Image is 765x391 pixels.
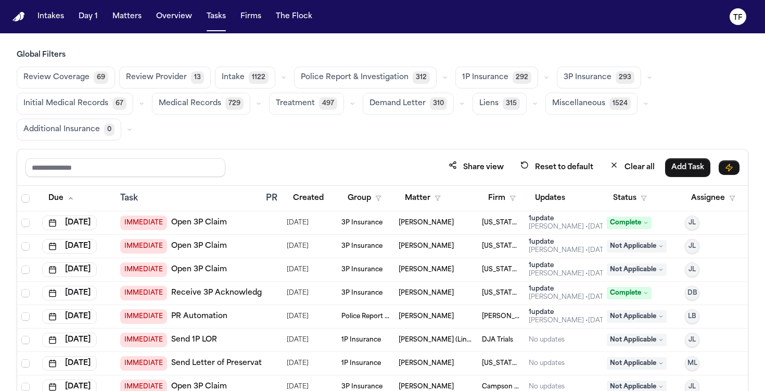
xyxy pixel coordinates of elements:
[473,93,527,115] button: Liens315
[17,50,748,60] h3: Global Filters
[604,158,661,177] button: Clear all
[301,72,409,83] span: Police Report & Investigation
[33,7,68,26] button: Intakes
[564,72,611,83] span: 3P Insurance
[126,72,187,83] span: Review Provider
[112,97,126,110] span: 67
[442,158,510,177] button: Share view
[269,93,344,115] button: Treatment497
[294,67,437,89] button: Police Report & Investigation312
[104,123,114,136] span: 0
[12,12,25,22] img: Finch Logo
[545,93,637,115] button: Miscellaneous1524
[249,71,269,84] span: 1122
[74,7,102,26] button: Day 1
[462,72,508,83] span: 1P Insurance
[479,98,499,109] span: Liens
[369,98,426,109] span: Demand Letter
[557,67,641,89] button: 3P Insurance293
[152,93,250,115] button: Medical Records729
[17,67,115,89] button: Review Coverage69
[552,98,605,109] span: Miscellaneous
[191,71,204,84] span: 13
[17,93,133,115] button: Initial Medical Records67
[119,67,211,89] button: Review Provider13
[159,98,221,109] span: Medical Records
[23,72,90,83] span: Review Coverage
[616,71,634,84] span: 293
[23,98,108,109] span: Initial Medical Records
[225,97,244,110] span: 729
[665,158,710,177] button: Add Task
[319,97,337,110] span: 497
[202,7,230,26] button: Tasks
[236,7,265,26] button: Firms
[276,98,315,109] span: Treatment
[23,124,100,135] span: Additional Insurance
[215,67,275,89] button: Intake1122
[514,158,600,177] button: Reset to default
[12,12,25,22] a: Home
[413,71,430,84] span: 312
[513,71,531,84] span: 292
[94,71,108,84] span: 69
[719,160,739,175] button: Immediate Task
[363,93,454,115] button: Demand Letter310
[108,7,146,26] button: Matters
[17,119,121,141] button: Additional Insurance0
[272,7,316,26] button: The Flock
[455,67,538,89] button: 1P Insurance292
[609,97,631,110] span: 1524
[430,97,447,110] span: 310
[503,97,520,110] span: 315
[222,72,245,83] span: Intake
[152,7,196,26] button: Overview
